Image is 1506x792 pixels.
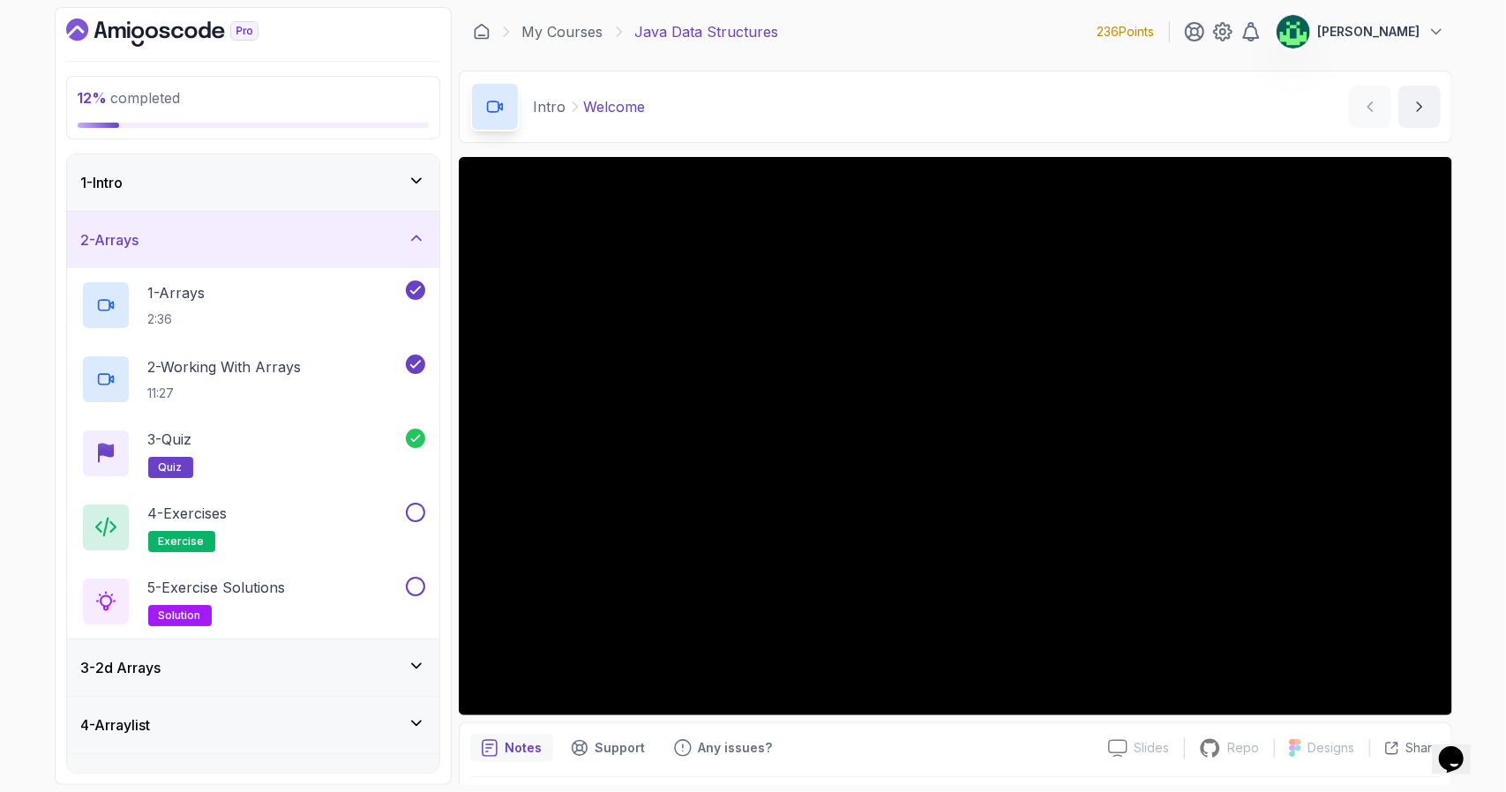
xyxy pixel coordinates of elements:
[81,280,425,330] button: 1-Arrays2:36
[1369,739,1441,757] button: Share
[159,534,205,549] span: exercise
[1276,14,1445,49] button: user profile image[PERSON_NAME]
[699,739,773,757] p: Any issues?
[159,609,201,623] span: solution
[663,734,783,762] button: Feedback button
[67,154,439,211] button: 1-Intro
[148,577,286,598] p: 5 - Exercise Solutions
[459,157,1452,715] iframe: 1 - Hi
[522,21,603,42] a: My Courses
[1135,739,1170,757] p: Slides
[1228,739,1260,757] p: Repo
[596,739,646,757] p: Support
[584,96,646,117] p: Welcome
[473,23,491,41] a: Dashboard
[148,356,302,377] p: 2 - Working With Arrays
[560,734,656,762] button: Support button
[81,355,425,404] button: 2-Working With Arrays11:27
[81,714,151,736] h3: 4 - Arraylist
[1318,23,1420,41] p: [PERSON_NAME]
[1277,15,1310,49] img: user profile image
[81,657,161,678] h3: 3 - 2d Arrays
[78,89,181,107] span: completed
[534,96,566,117] p: Intro
[78,89,108,107] span: 12 %
[81,172,124,193] h3: 1 - Intro
[1098,23,1155,41] p: 236 Points
[1406,739,1441,757] p: Share
[635,21,779,42] p: Java Data Structures
[148,385,302,402] p: 11:27
[159,460,183,474] span: quiz
[470,734,553,762] button: notes button
[148,503,228,524] p: 4 - Exercises
[148,310,206,328] p: 2:36
[1432,721,1488,774] iframe: chat widget
[81,429,425,478] button: 3-Quizquiz
[506,739,543,757] p: Notes
[1398,86,1441,128] button: next content
[1308,739,1355,757] p: Designs
[66,19,299,47] a: Dashboard
[67,639,439,696] button: 3-2d Arrays
[148,282,206,303] p: 1 - Arrays
[81,577,425,626] button: 5-Exercise Solutionssolution
[67,697,439,753] button: 4-Arraylist
[81,229,139,250] h3: 2 - Arrays
[67,212,439,268] button: 2-Arrays
[148,429,192,450] p: 3 - Quiz
[1349,86,1391,128] button: previous content
[81,503,425,552] button: 4-Exercisesexercise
